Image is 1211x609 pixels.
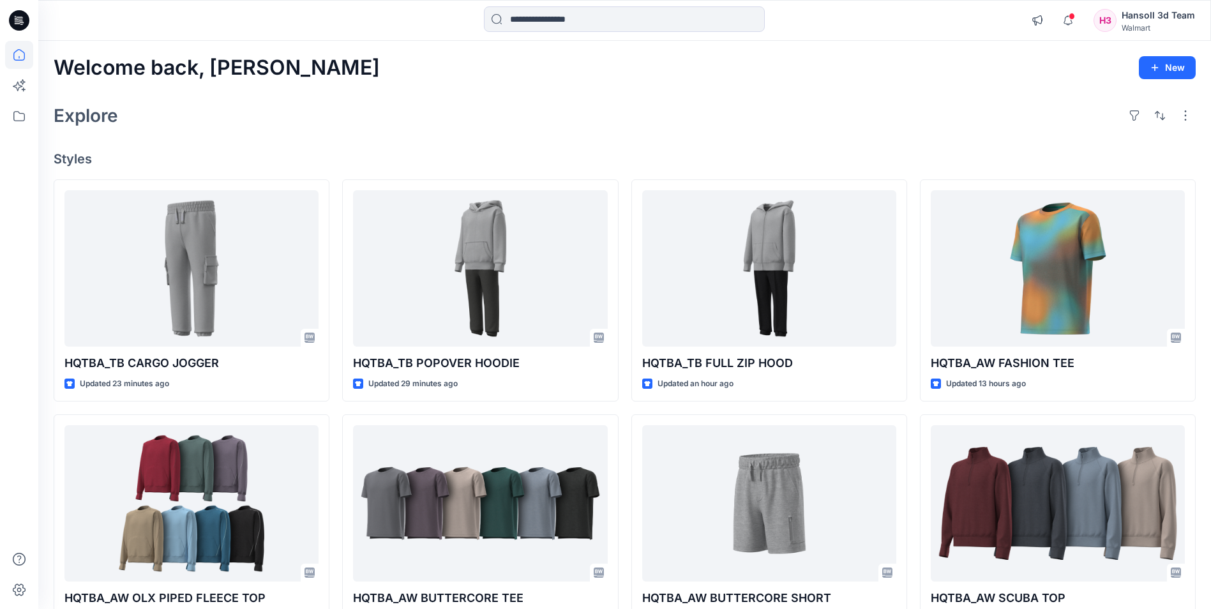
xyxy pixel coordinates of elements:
p: HQTBA_TB POPOVER HOODIE [353,354,607,372]
h2: Welcome back, [PERSON_NAME] [54,56,380,80]
p: Updated 23 minutes ago [80,377,169,391]
div: Hansoll 3d Team [1122,8,1195,23]
a: HQTBA_AW OLX PIPED FLEECE TOP [64,425,319,582]
a: HQTBA_TB FULL ZIP HOOD [642,190,896,347]
div: H3 [1094,9,1117,32]
a: HQTBA_TB CARGO JOGGER [64,190,319,347]
a: HQTBA_AW SCUBA TOP [931,425,1185,582]
h4: Styles [54,151,1196,167]
p: Updated 13 hours ago [946,377,1026,391]
h2: Explore [54,105,118,126]
p: HQTBA_TB CARGO JOGGER [64,354,319,372]
p: Updated an hour ago [658,377,733,391]
a: HQTBA_TB POPOVER HOODIE [353,190,607,347]
a: HQTBA_AW BUTTERCORE SHORT [642,425,896,582]
a: HQTBA_AW BUTTERCORE TEE [353,425,607,582]
a: HQTBA_AW FASHION TEE [931,190,1185,347]
p: HQTBA_AW FASHION TEE [931,354,1185,372]
p: HQTBA_AW BUTTERCORE SHORT [642,589,896,607]
button: New [1139,56,1196,79]
div: Walmart [1122,23,1195,33]
p: HQTBA_AW SCUBA TOP [931,589,1185,607]
p: HQTBA_AW OLX PIPED FLEECE TOP [64,589,319,607]
p: HQTBA_AW BUTTERCORE TEE [353,589,607,607]
p: Updated 29 minutes ago [368,377,458,391]
p: HQTBA_TB FULL ZIP HOOD [642,354,896,372]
